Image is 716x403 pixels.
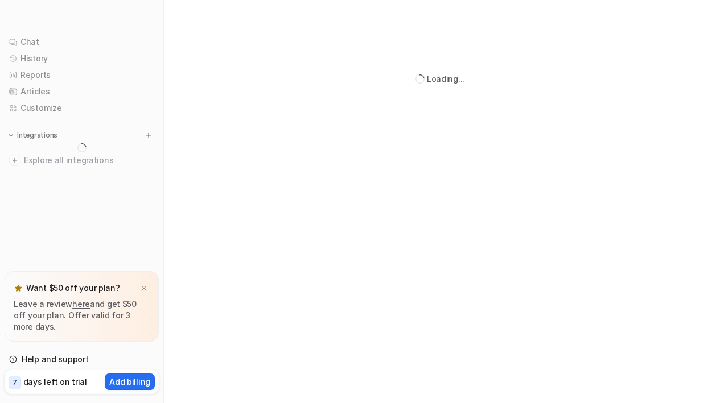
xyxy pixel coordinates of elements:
[7,131,15,139] img: expand menu
[5,84,159,99] a: Articles
[5,130,61,141] button: Integrations
[24,151,154,169] span: Explore all integrations
[26,282,120,294] p: Want $50 off your plan?
[5,51,159,67] a: History
[141,285,147,292] img: x
[145,131,153,139] img: menu_add.svg
[23,376,87,388] p: days left on trial
[105,373,155,390] button: Add billing
[5,34,159,50] a: Chat
[5,152,159,168] a: Explore all integrations
[5,67,159,83] a: Reports
[9,155,20,166] img: explore all integrations
[14,284,23,293] img: star
[17,131,57,140] p: Integrations
[109,376,150,388] p: Add billing
[427,73,464,85] div: Loading...
[5,100,159,116] a: Customize
[13,377,17,388] p: 7
[5,351,159,367] a: Help and support
[72,299,90,309] a: here
[14,298,150,333] p: Leave a review and get $50 off your plan. Offer valid for 3 more days.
